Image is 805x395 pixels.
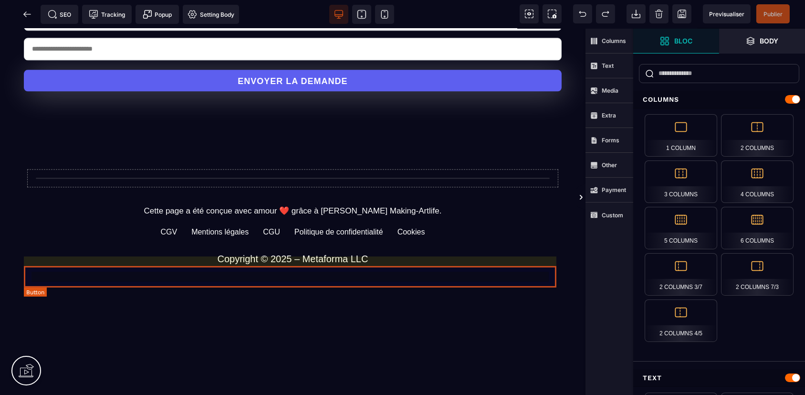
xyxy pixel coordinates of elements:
[24,41,562,63] button: ENVOYER LA DEMANDE
[602,37,626,44] strong: Columns
[719,29,805,53] span: Open Layer Manager
[602,87,618,94] strong: Media
[602,161,617,169] strong: Other
[7,175,578,190] text: Cette page a été conçue avec amour ❤️ grâce à [PERSON_NAME] Making-Artlife.
[191,199,249,208] div: Mentions légales
[160,199,177,208] div: CGV
[703,4,751,23] span: Preview
[294,199,383,208] div: Politique de confidentialité
[645,207,717,249] div: 5 Columns
[645,160,717,203] div: 3 Columns
[721,207,794,249] div: 6 Columns
[721,253,794,296] div: 2 Columns 7/3
[760,37,779,44] strong: Body
[263,199,280,208] div: CGU
[543,4,562,23] span: Screenshot
[709,11,744,18] span: Previsualiser
[602,137,619,144] strong: Forms
[520,4,539,23] span: View components
[633,29,719,53] span: Open Blocks
[602,186,626,193] strong: Payment
[674,37,692,44] strong: Bloc
[143,10,172,19] span: Popup
[721,114,794,157] div: 2 Columns
[645,299,717,342] div: 2 Columns 4/5
[602,62,614,69] strong: Text
[48,10,72,19] span: SEO
[645,253,717,296] div: 2 Columns 3/7
[721,160,794,203] div: 4 Columns
[397,199,425,208] div: Cookies
[602,112,616,119] strong: Extra
[7,222,578,238] text: Copyright © 2025 – Metaforma LLC
[633,369,805,387] div: Text
[89,10,125,19] span: Tracking
[763,11,783,18] span: Publier
[633,91,805,108] div: Columns
[188,10,234,19] span: Setting Body
[645,114,717,157] div: 1 Column
[602,212,623,219] strong: Custom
